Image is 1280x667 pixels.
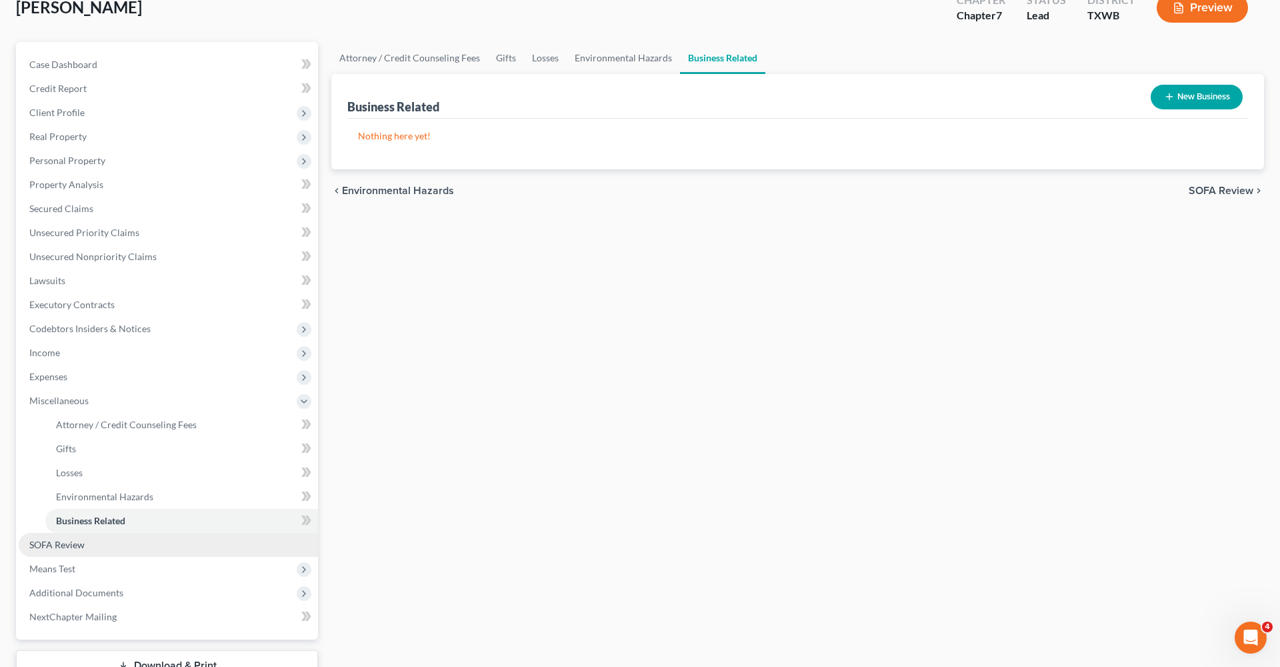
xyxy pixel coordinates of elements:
span: 7 [996,9,1002,21]
span: Client Profile [29,107,85,118]
a: Attorney / Credit Counseling Fees [331,42,488,74]
a: Executory Contracts [19,293,318,317]
a: Environmental Hazards [567,42,680,74]
button: chevron_left Environmental Hazards [331,185,454,196]
a: Business Related [680,42,765,74]
button: SOFA Review chevron_right [1189,185,1264,196]
span: Personal Property [29,155,105,166]
span: Miscellaneous [29,395,89,406]
a: Losses [524,42,567,74]
span: Environmental Hazards [56,491,153,502]
button: New Business [1151,85,1243,109]
a: Unsecured Nonpriority Claims [19,245,318,269]
span: Executory Contracts [29,299,115,310]
iframe: Intercom live chat [1235,622,1267,654]
span: Credit Report [29,83,87,94]
a: Losses [45,461,318,485]
span: Property Analysis [29,179,103,190]
div: TXWB [1087,8,1135,23]
span: Means Test [29,563,75,574]
a: Case Dashboard [19,53,318,77]
span: Expenses [29,371,67,382]
a: SOFA Review [19,533,318,557]
span: Environmental Hazards [342,185,454,196]
a: Unsecured Priority Claims [19,221,318,245]
span: Lawsuits [29,275,65,286]
span: Business Related [56,515,125,526]
div: Lead [1027,8,1066,23]
a: Gifts [488,42,524,74]
a: NextChapter Mailing [19,605,318,629]
div: Business Related [347,99,439,115]
span: Unsecured Nonpriority Claims [29,251,157,262]
i: chevron_right [1253,185,1264,196]
p: Nothing here yet! [358,129,1237,143]
a: Business Related [45,509,318,533]
span: Real Property [29,131,87,142]
a: Property Analysis [19,173,318,197]
div: Chapter [957,8,1005,23]
span: Case Dashboard [29,59,97,70]
a: Secured Claims [19,197,318,221]
a: Environmental Hazards [45,485,318,509]
a: Credit Report [19,77,318,101]
span: SOFA Review [1189,185,1253,196]
i: chevron_left [331,185,342,196]
span: Attorney / Credit Counseling Fees [56,419,197,430]
span: Losses [56,467,83,478]
span: Secured Claims [29,203,93,214]
a: Attorney / Credit Counseling Fees [45,413,318,437]
span: 4 [1262,622,1273,632]
span: Unsecured Priority Claims [29,227,139,238]
span: Additional Documents [29,587,123,598]
a: Lawsuits [19,269,318,293]
a: Gifts [45,437,318,461]
span: SOFA Review [29,539,85,550]
span: Income [29,347,60,358]
span: NextChapter Mailing [29,611,117,622]
span: Codebtors Insiders & Notices [29,323,151,334]
span: Gifts [56,443,76,454]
